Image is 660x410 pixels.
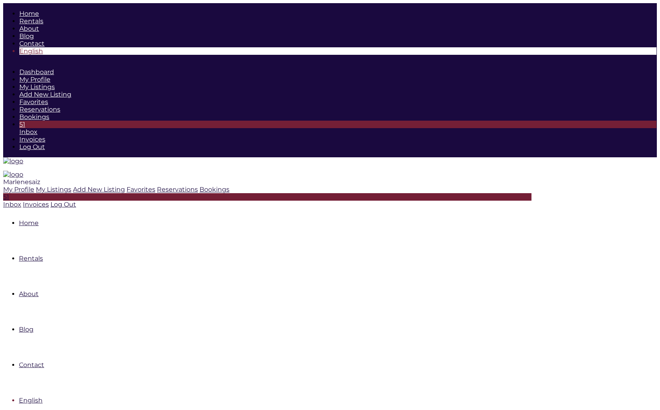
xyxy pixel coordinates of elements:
a: Invoices [19,136,45,143]
a: Add New Listing [19,91,71,98]
a: Bookings [199,186,229,193]
a: Reservations [19,106,60,113]
div: 51 [3,193,531,201]
img: logo [3,157,23,165]
a: My Profile [19,76,50,83]
a: About [19,290,39,298]
a: Contact [19,40,45,47]
a: About [19,25,39,32]
a: Log Out [19,143,45,151]
a: Rentals [19,17,43,25]
a: Blog [19,32,34,40]
a: Invoices [23,201,49,208]
a: Blog [19,326,34,333]
a: Log Out [50,201,76,208]
span: English [19,47,43,55]
a: Dashboard [19,68,54,76]
a: Reservations [157,186,198,193]
a: Bookings [19,113,49,121]
a: Add New Listing [73,186,125,193]
a: Rentals [19,255,43,262]
img: logo [3,171,23,178]
a: My Listings [36,186,71,193]
a: Home [19,10,39,17]
a: Switch to English [19,47,43,55]
a: Contact [19,361,44,369]
a: 51 Inbox [3,193,531,208]
a: My Profile [3,186,34,193]
span: Marlenesaiz [3,178,40,186]
a: Favorites [127,186,155,193]
a: Favorites [19,98,48,106]
a: Home [19,219,39,227]
a: My Listings [19,83,55,91]
div: 51 [19,121,656,128]
a: 51Inbox [19,121,656,136]
a: English [19,397,43,404]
